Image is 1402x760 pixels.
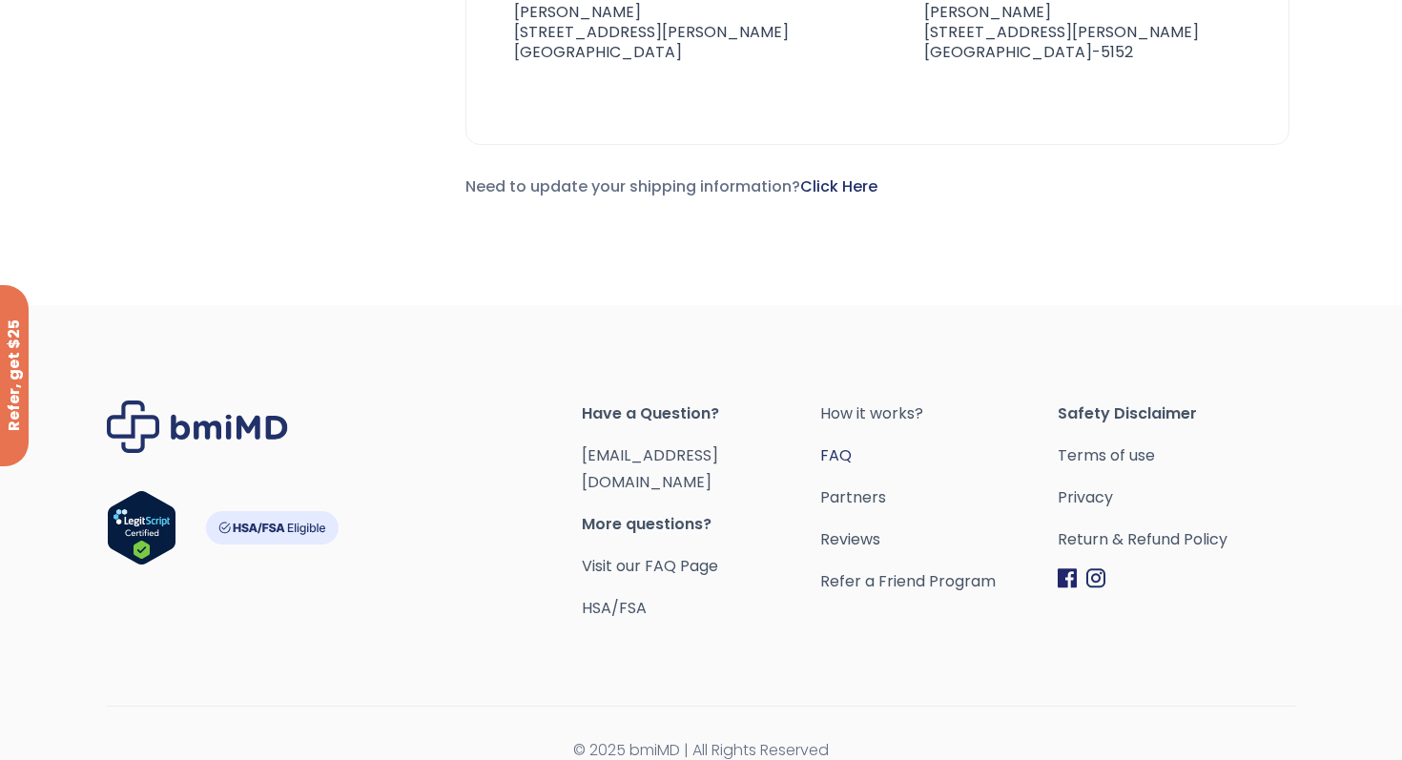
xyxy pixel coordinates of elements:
a: Return & Refund Policy [1058,526,1295,553]
span: Have a Question? [582,401,819,427]
img: Instagram [1086,568,1105,588]
address: [PERSON_NAME] [STREET_ADDRESS][PERSON_NAME] [GEOGRAPHIC_DATA]-5152 [894,3,1199,62]
a: Reviews [820,526,1058,553]
a: Refer a Friend Program [820,568,1058,595]
img: Brand Logo [107,401,288,453]
span: Safety Disclaimer [1058,401,1295,427]
a: Visit our FAQ Page [582,555,718,577]
img: Facebook [1058,568,1077,588]
a: HSA/FSA [582,597,647,619]
a: Privacy [1058,484,1295,511]
a: FAQ [820,442,1058,469]
a: Verify LegitScript Approval for www.bmimd.com [107,490,176,574]
address: [PERSON_NAME] [STREET_ADDRESS][PERSON_NAME] [GEOGRAPHIC_DATA] [485,3,789,62]
img: HSA-FSA [205,511,339,544]
a: Partners [820,484,1058,511]
span: Need to update your shipping information? [465,175,877,197]
a: How it works? [820,401,1058,427]
a: Click Here [800,175,877,197]
img: Verify Approval for www.bmimd.com [107,490,176,565]
a: [EMAIL_ADDRESS][DOMAIN_NAME] [582,444,718,493]
span: More questions? [582,511,819,538]
a: Terms of use [1058,442,1295,469]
